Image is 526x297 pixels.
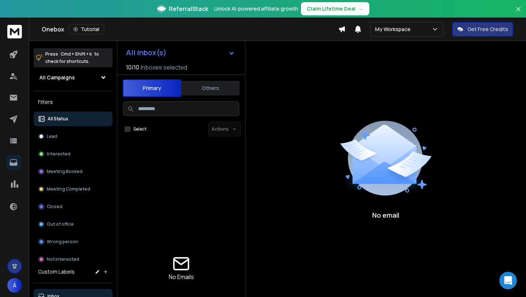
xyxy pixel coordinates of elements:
[372,210,399,220] p: No email
[34,252,113,267] button: Not Interested
[39,74,75,81] h1: All Campaigns
[34,129,113,144] button: Lead
[47,186,90,192] p: Meeting Completed
[7,278,22,293] button: Á
[126,49,167,56] h1: All Inbox(s)
[69,24,104,34] button: Tutorial
[47,221,74,227] p: Out of office
[452,22,513,37] button: Get Free Credits
[34,97,113,107] h3: Filters
[34,182,113,196] button: Meeting Completed
[123,79,181,97] button: Primary
[34,217,113,232] button: Out of office
[126,63,139,72] span: 10 / 10
[38,268,75,275] h3: Custom Labels
[47,134,57,139] p: Lead
[45,50,99,65] p: Press to check for shortcuts.
[47,116,68,122] p: All Status
[47,239,78,245] p: Wrong person
[47,151,70,157] p: Interested
[133,126,146,132] label: Select
[169,272,194,281] p: No Emails
[214,5,298,12] p: Unlock AI-powered affiliate growth
[514,4,523,22] button: Close banner
[375,26,413,33] p: My Workspace
[181,80,240,96] button: Others
[34,70,113,85] button: All Campaigns
[468,26,508,33] p: Get Free Credits
[301,2,369,15] button: Claim Lifetime Deal→
[60,50,93,58] span: Cmd + Shift + k
[34,147,113,161] button: Interested
[499,272,517,289] div: Open Intercom Messenger
[34,112,113,126] button: All Status
[42,24,338,34] div: Onebox
[34,234,113,249] button: Wrong person
[47,256,79,262] p: Not Interested
[34,199,113,214] button: Closed
[169,4,208,13] span: ReferralStack
[120,45,241,60] button: All Inbox(s)
[47,204,62,210] p: Closed
[141,63,187,72] h3: Inboxes selected
[47,169,83,174] p: Meeting Booked
[358,5,363,12] span: →
[34,164,113,179] button: Meeting Booked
